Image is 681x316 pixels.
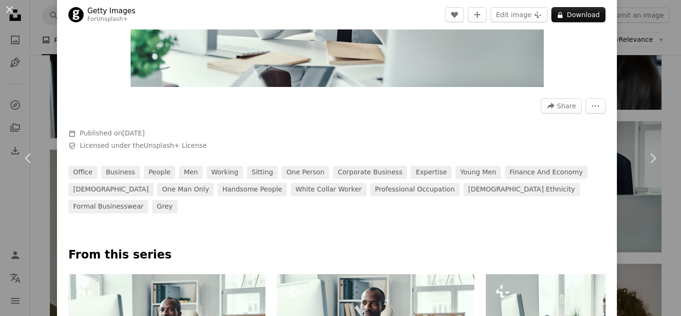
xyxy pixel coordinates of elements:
[370,183,460,196] a: professional occupation
[624,113,681,204] a: Next
[247,166,278,179] a: sitting
[68,183,153,196] a: [DEMOGRAPHIC_DATA]
[463,183,580,196] a: [DEMOGRAPHIC_DATA] ethnicity
[557,99,576,113] span: Share
[445,7,464,22] button: Like
[68,7,84,22] img: Go to Getty Images's profile
[68,166,97,179] a: office
[505,166,587,179] a: finance and economy
[122,129,144,137] time: August 25, 2022 at 6:35:18 PM GMT+10
[586,98,605,114] button: More Actions
[87,16,135,23] div: For
[80,129,145,137] span: Published on
[80,141,207,151] span: Licensed under the
[455,166,501,179] a: young men
[411,166,452,179] a: expertise
[551,7,605,22] button: Download
[68,248,605,263] p: From this series
[101,166,140,179] a: business
[87,6,135,16] a: Getty Images
[541,98,582,114] button: Share this image
[152,200,177,213] a: grey
[68,200,148,213] a: formal businesswear
[96,16,128,22] a: Unsplash+
[491,7,548,22] button: Edit image
[179,166,203,179] a: men
[144,142,207,149] a: Unsplash+ License
[207,166,243,179] a: working
[157,183,214,196] a: one man only
[282,166,329,179] a: one person
[291,183,366,196] a: white collar worker
[144,166,176,179] a: people
[468,7,487,22] button: Add to Collection
[218,183,287,196] a: handsome people
[333,166,407,179] a: corporate business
